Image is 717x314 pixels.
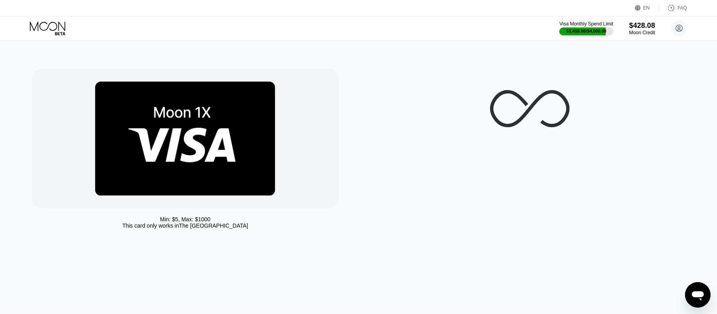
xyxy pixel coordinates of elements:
[659,4,687,12] div: FAQ
[567,29,607,33] div: $3,458.98 / $4,000.00
[559,21,613,27] div: Visa Monthly Spend Limit
[122,222,248,229] div: This card only works in The [GEOGRAPHIC_DATA]
[629,30,655,35] div: Moon Credit
[643,5,650,11] div: EN
[559,21,613,35] div: Visa Monthly Spend Limit$3,458.98/$4,000.00
[678,5,687,11] div: FAQ
[685,282,711,308] iframe: Button to launch messaging window
[629,21,655,35] div: $428.08Moon Credit
[635,4,659,12] div: EN
[160,216,211,222] div: Min: $ 5 , Max: $ 1000
[629,21,655,30] div: $428.08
